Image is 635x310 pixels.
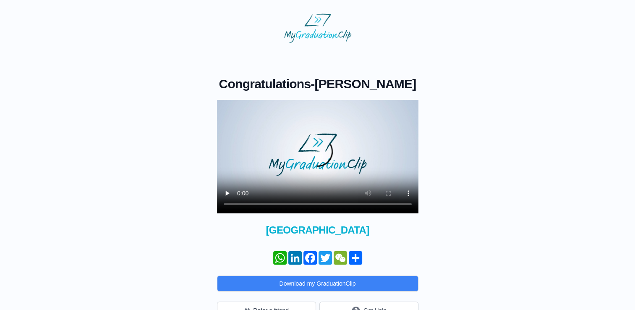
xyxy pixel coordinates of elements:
[303,251,318,265] a: Facebook
[217,223,418,237] span: [GEOGRAPHIC_DATA]
[333,251,348,265] a: WeChat
[272,251,287,265] a: WhatsApp
[287,251,303,265] a: LinkedIn
[217,276,418,292] button: Download my GraduationClip
[318,251,333,265] a: Twitter
[348,251,363,265] a: Share
[284,13,351,43] img: MyGraduationClip
[217,76,418,92] h1: -
[219,77,311,91] span: Congratulations
[315,77,416,91] span: [PERSON_NAME]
